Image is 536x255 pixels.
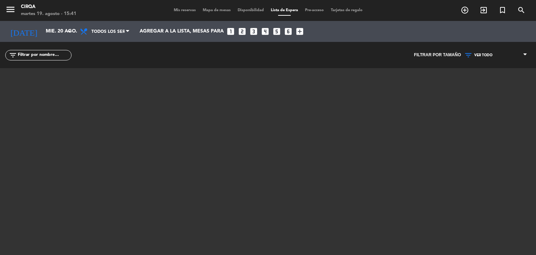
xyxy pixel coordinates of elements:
i: looks_3 [249,27,258,36]
i: search [517,6,526,14]
button: menu [5,4,16,17]
span: Mis reservas [170,8,199,12]
i: add_circle_outline [461,6,469,14]
span: Todos los servicios [91,25,125,38]
div: martes 19. agosto - 15:41 [21,10,76,17]
i: looks_5 [272,27,281,36]
i: filter_list [9,51,17,59]
div: CIRQA [21,3,76,10]
span: VER TODO [474,53,492,57]
span: Agregar a la lista, mesas para [140,29,224,34]
span: Pre-acceso [301,8,327,12]
span: Mapa de mesas [199,8,234,12]
i: add_box [295,27,304,36]
i: looks_two [238,27,247,36]
i: looks_4 [261,27,270,36]
i: looks_6 [284,27,293,36]
i: exit_to_app [479,6,488,14]
i: menu [5,4,16,15]
input: Filtrar por nombre... [17,51,71,59]
span: Disponibilidad [234,8,267,12]
i: looks_one [226,27,235,36]
i: turned_in_not [498,6,507,14]
span: Tarjetas de regalo [327,8,366,12]
i: [DATE] [5,24,42,39]
span: Filtrar por tamaño [414,52,461,59]
span: Lista de Espera [267,8,301,12]
i: arrow_drop_down [65,27,73,36]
